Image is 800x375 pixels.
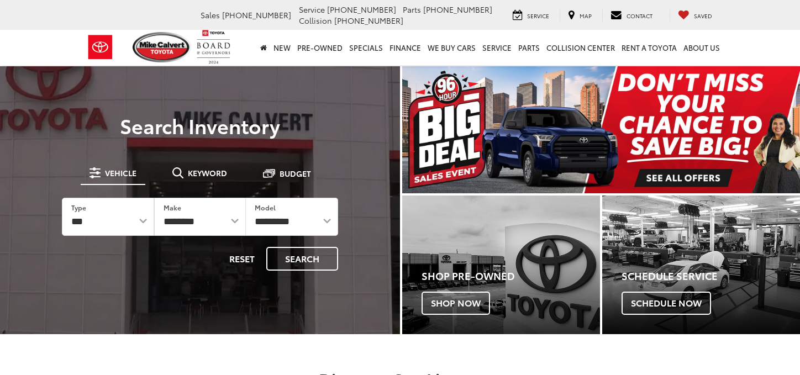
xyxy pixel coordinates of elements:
[71,203,86,212] label: Type
[80,29,121,65] img: Toyota
[670,9,720,22] a: My Saved Vehicles
[602,196,800,334] a: Schedule Service Schedule Now
[255,203,276,212] label: Model
[46,114,354,136] h3: Search Inventory
[560,9,600,22] a: Map
[164,203,181,212] label: Make
[627,12,652,20] span: Contact
[327,4,396,15] span: [PHONE_NUMBER]
[618,30,680,65] a: Rent a Toyota
[402,66,800,193] section: Carousel section with vehicle pictures - may contain disclaimers.
[299,4,325,15] span: Service
[266,247,338,271] button: Search
[543,30,618,65] a: Collision Center
[220,247,264,271] button: Reset
[694,12,712,20] span: Saved
[422,292,490,315] span: Shop Now
[602,196,800,334] div: Toyota
[257,30,270,65] a: Home
[105,169,136,177] span: Vehicle
[580,12,592,20] span: Map
[423,4,492,15] span: [PHONE_NUMBER]
[422,271,600,282] h4: Shop Pre-Owned
[402,196,600,334] div: Toyota
[527,12,549,20] span: Service
[504,9,557,22] a: Service
[334,15,403,26] span: [PHONE_NUMBER]
[680,30,723,65] a: About Us
[270,30,294,65] a: New
[402,66,800,193] div: carousel slide number 1 of 1
[402,66,800,193] img: Big Deal Sales Event
[299,15,332,26] span: Collision
[622,292,711,315] span: Schedule Now
[602,9,661,22] a: Contact
[479,30,515,65] a: Service
[280,170,311,177] span: Budget
[622,271,800,282] h4: Schedule Service
[403,4,421,15] span: Parts
[222,9,291,20] span: [PHONE_NUMBER]
[201,9,220,20] span: Sales
[386,30,424,65] a: Finance
[424,30,479,65] a: WE BUY CARS
[294,30,346,65] a: Pre-Owned
[515,30,543,65] a: Parts
[188,169,227,177] span: Keyword
[133,32,191,62] img: Mike Calvert Toyota
[346,30,386,65] a: Specials
[402,196,600,334] a: Shop Pre-Owned Shop Now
